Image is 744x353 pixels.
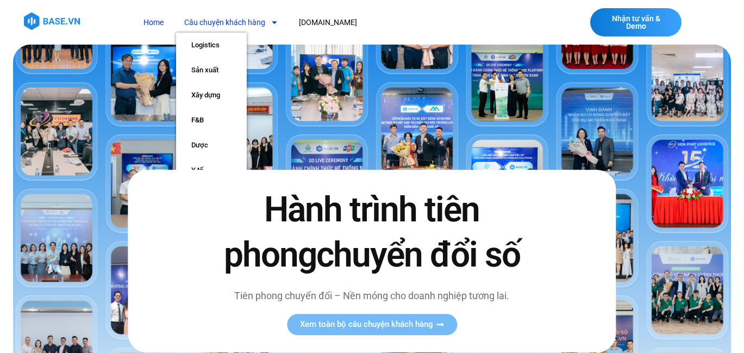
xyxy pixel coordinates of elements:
span: chuyển đổi số [316,234,520,275]
a: Câu chuyện khách hàng [176,13,286,33]
h2: Hành trình tiên phong [211,187,532,277]
a: Sản xuất [176,58,247,83]
a: Nhận tư vấn & Demo [590,8,682,36]
a: Home [135,13,172,33]
a: Logistics [176,33,247,58]
nav: Menu [135,13,531,33]
a: Xem toàn bộ câu chuyện khách hàng [287,314,457,336]
p: Tiên phong chuyển đổi – Nền móng cho doanh nghiệp tương lai. [211,289,532,304]
a: F&B [176,108,247,133]
a: Xây dựng [176,83,247,108]
a: Dược [176,133,247,158]
span: Nhận tư vấn & Demo [601,15,671,30]
a: [DOMAIN_NAME] [291,13,365,33]
ul: Câu chuyện khách hàng [176,33,247,208]
span: Xem toàn bộ câu chuyện khách hàng [300,321,433,329]
a: Y tế [176,158,247,183]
